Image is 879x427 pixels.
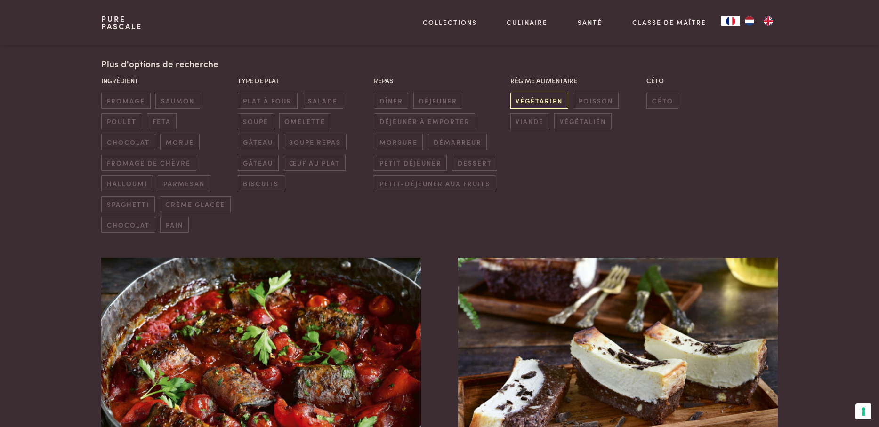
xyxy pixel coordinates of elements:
[238,113,274,129] span: soupe
[158,175,210,191] span: parmesan
[284,155,346,170] span: œuf au plat
[284,134,347,150] span: soupe repas
[155,93,200,108] span: saumon
[573,93,618,108] span: poisson
[646,93,678,108] span: céto
[374,175,495,191] span: petit-déjeuner aux fruits
[101,196,154,212] span: spaghetti
[510,93,568,108] span: végétarien
[452,155,497,170] span: dessert
[632,17,706,27] a: Classe de maître
[101,217,155,232] span: chocolat
[428,134,487,150] span: démarreur
[507,17,548,27] a: Culinaire
[238,76,369,86] p: Type de plat
[101,113,142,129] span: poulet
[238,155,279,170] span: gâteau
[303,93,343,108] span: salade
[147,113,176,129] span: feta
[740,16,778,26] ul: Language list
[101,175,153,191] span: halloumi
[374,134,423,150] span: morsure
[101,134,155,150] span: chocolat
[374,113,475,129] span: déjeuner à emporter
[101,15,142,30] a: PurePascale
[374,155,447,170] span: petit déjeuner
[160,217,188,232] span: pain
[238,175,284,191] span: biscuits
[160,196,230,212] span: crème glacée
[721,16,740,26] a: FR
[510,76,642,86] p: Régime alimentaire
[510,113,549,129] span: viande
[374,93,408,108] span: dîner
[413,93,462,108] span: déjeuner
[238,93,298,108] span: plat à four
[855,403,871,419] button: Vos préférences en matière de consentement pour les technologies de suivi
[740,16,759,26] a: NL
[101,155,196,170] span: fromage de chèvre
[578,17,602,27] a: Santé
[423,17,477,27] a: Collections
[279,113,331,129] span: omelette
[759,16,778,26] a: EN
[554,113,611,129] span: végétalien
[160,134,199,150] span: morue
[721,16,740,26] div: Language
[238,134,279,150] span: gâteau
[721,16,778,26] aside: Language selected: Français
[374,76,505,86] p: Repas
[101,76,233,86] p: Ingrédient
[101,93,150,108] span: fromage
[646,76,778,86] p: Céto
